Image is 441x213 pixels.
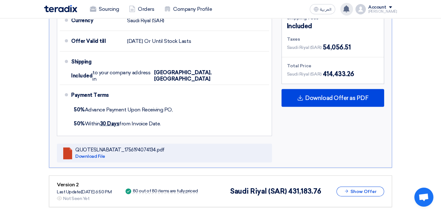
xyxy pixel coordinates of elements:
div: Not Seen Yet [63,195,89,202]
span: العربية [320,7,331,12]
div: Last Update [DATE] 6:50 PM [57,189,112,195]
div: [PERSON_NAME] [368,10,397,13]
div: Account [368,5,386,10]
span: [GEOGRAPHIC_DATA], [GEOGRAPHIC_DATA] [154,70,267,82]
span: 54,056.51 [323,43,351,52]
span: Download Offer as PDF [305,95,368,101]
a: Orders [124,2,159,16]
div: Saudi Riyal (SAR) [127,15,164,27]
div: Taxes [287,36,379,43]
div: Payment Terms [71,88,261,103]
strong: 50% [74,121,85,127]
span: Saudi Riyal (SAR) [287,71,322,77]
span: Until Stock Lasts [152,38,191,44]
div: QUOTESLNABATAT_1756194074134.pdf [75,147,165,153]
u: 30 Days [100,121,119,127]
button: Show Offer [336,187,384,196]
span: to your company address in [92,70,154,82]
a: Company Profile [159,2,217,16]
span: Advance Payment Upon Receiving PO, [74,107,173,113]
span: Or [144,38,150,44]
span: 431,183.76 [288,187,321,196]
span: Included [71,73,92,79]
span: [DATE] [127,38,143,44]
a: Download File [75,154,105,159]
img: profile_test.png [356,4,366,14]
span: Saudi Riyal (SAR) [287,44,322,51]
img: Teradix logo [44,5,77,12]
button: العربية [310,4,335,14]
a: Open chat [414,188,433,207]
a: QUOTESLNABATAT_1756194074134.pdf Download File [57,144,272,163]
div: Offer Valid till [71,34,122,49]
span: Included [287,21,312,31]
div: Currency [71,13,122,28]
div: Version 2 [57,181,112,189]
span: Within from Invoice Date. [74,121,161,127]
span: Saudi Riyal (SAR) [230,187,287,196]
span: 414,433.26 [323,69,354,79]
div: Shipping [71,54,122,70]
a: Sourcing [85,2,124,16]
strong: 50% [74,107,85,113]
div: 80 out of 80 items are fully priced [132,189,198,194]
div: Total Price [287,63,379,69]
